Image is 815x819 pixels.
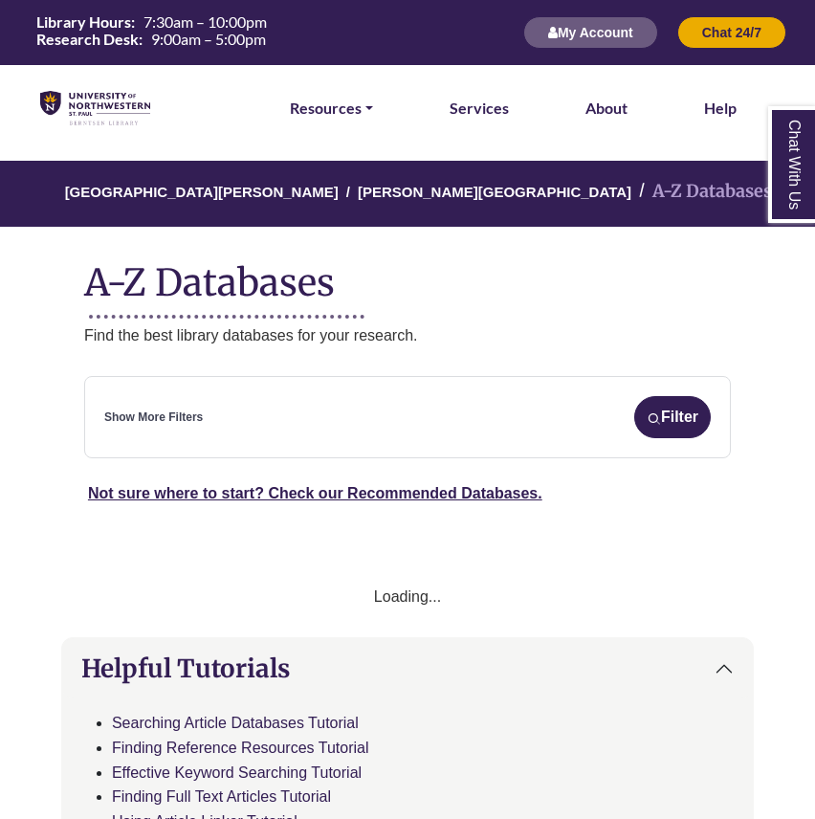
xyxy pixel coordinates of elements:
a: Show More Filters [104,409,203,427]
a: About [585,96,628,121]
th: Library Hours: [29,13,136,31]
a: Hours Today [29,13,275,52]
a: [PERSON_NAME][GEOGRAPHIC_DATA] [358,181,631,200]
nav: breadcrumb [84,161,731,227]
a: Resources [290,96,373,121]
a: Not sure where to start? Check our Recommended Databases. [88,485,542,501]
p: Find the best library databases for your research. [84,323,731,348]
h1: A-Z Databases [84,246,731,304]
a: Finding Reference Resources Tutorial [112,740,369,756]
a: Effective Keyword Searching Tutorial [112,764,362,781]
div: Loading... [84,585,731,609]
a: Searching Article Databases Tutorial [112,715,359,731]
th: Research Desk: [29,31,143,48]
a: Chat 24/7 [677,24,786,40]
table: Hours Today [29,13,275,48]
a: [GEOGRAPHIC_DATA][PERSON_NAME] [65,181,339,200]
button: My Account [523,16,658,49]
img: library_home [40,91,150,126]
a: Help [704,96,737,121]
button: Chat 24/7 [677,16,786,49]
button: Filter [634,396,711,438]
a: Services [450,96,509,121]
li: A-Z Databases [631,178,772,206]
span: 9:00am – 5:00pm [151,32,266,47]
a: Finding Full Text Articles Tutorial [112,788,331,805]
span: 7:30am – 10:00pm [143,14,267,30]
a: My Account [523,24,658,40]
button: Helpful Tutorials [62,638,753,698]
